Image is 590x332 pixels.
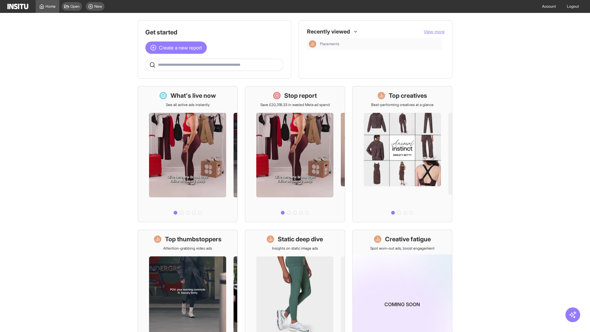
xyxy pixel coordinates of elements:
button: Create a new report [145,41,207,54]
span: View more [424,29,445,34]
h1: Top creatives [389,91,427,100]
h1: What's live now [171,91,216,100]
span: New [94,4,102,9]
span: Create a new report [159,44,202,51]
p: Save £20,318.33 in wasted Meta ad spend [260,102,330,107]
p: Best-performing creatives at a glance [371,102,434,107]
p: See all active ads instantly [166,102,210,107]
a: Stop reportSave £20,318.33 in wasted Meta ad spend [245,86,345,222]
h1: Stop report [284,91,317,100]
a: Top creativesBest-performing creatives at a glance [352,86,452,222]
span: Placements [320,41,339,46]
h1: Static deep dive [278,235,323,243]
p: Insights on static image ads [272,246,318,251]
h1: Top thumbstoppers [165,235,222,243]
img: Logo [7,4,28,9]
span: Open [70,4,80,9]
span: Home [45,4,56,9]
p: Attention-grabbing video ads [163,246,212,251]
h1: Get started [145,28,284,37]
span: Placements [320,41,440,46]
button: View more [424,29,445,35]
div: Insights [309,40,316,48]
a: What's live nowSee all active ads instantly [138,86,238,222]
